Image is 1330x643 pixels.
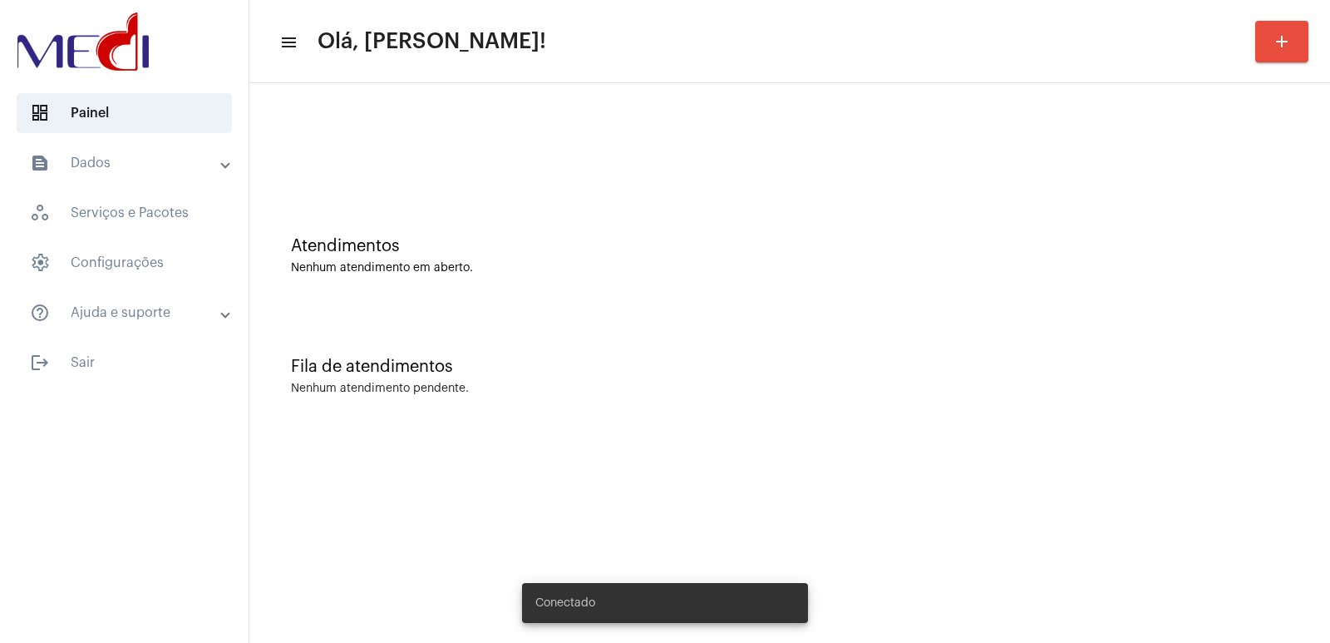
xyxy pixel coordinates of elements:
[17,93,232,133] span: Painel
[291,237,1288,255] div: Atendimentos
[30,253,50,273] span: sidenav icon
[279,32,296,52] mat-icon: sidenav icon
[17,193,232,233] span: Serviços e Pacotes
[30,203,50,223] span: sidenav icon
[318,28,546,55] span: Olá, [PERSON_NAME]!
[291,358,1288,376] div: Fila de atendimentos
[30,103,50,123] span: sidenav icon
[535,595,595,611] span: Conectado
[10,143,249,183] mat-expansion-panel-header: sidenav iconDados
[17,243,232,283] span: Configurações
[1272,32,1292,52] mat-icon: add
[10,293,249,333] mat-expansion-panel-header: sidenav iconAjuda e suporte
[30,153,50,173] mat-icon: sidenav icon
[30,353,50,373] mat-icon: sidenav icon
[17,343,232,383] span: Sair
[13,8,153,75] img: d3a1b5fa-500b-b90f-5a1c-719c20e9830b.png
[291,262,1288,275] div: Nenhum atendimento em aberto.
[30,303,222,323] mat-panel-title: Ajuda e suporte
[30,303,50,323] mat-icon: sidenav icon
[30,153,222,173] mat-panel-title: Dados
[291,383,469,395] div: Nenhum atendimento pendente.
